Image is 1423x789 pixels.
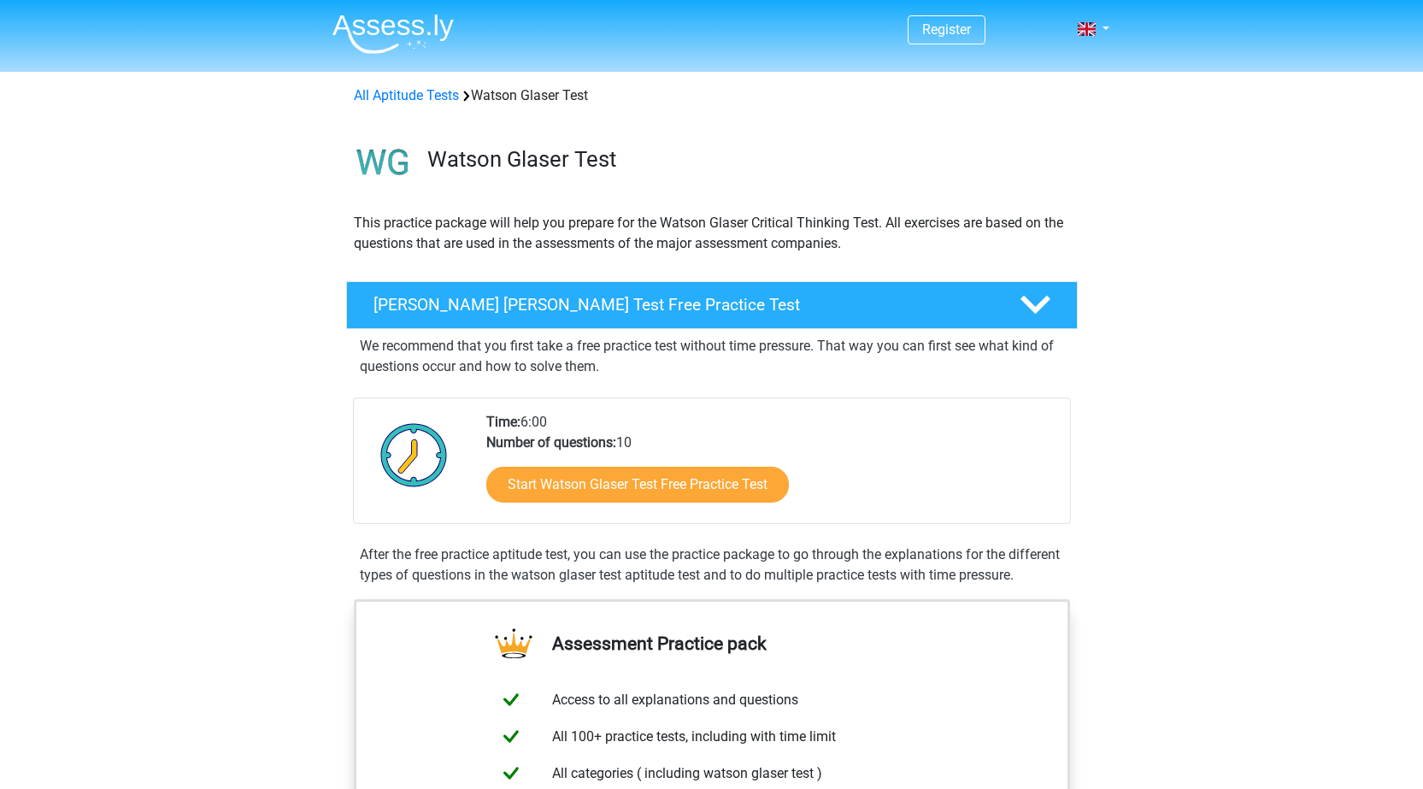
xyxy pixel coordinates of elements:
div: Watson Glaser Test [347,85,1077,106]
img: Assessly [332,14,454,54]
a: Register [922,21,971,38]
div: 6:00 10 [473,412,1069,523]
a: All Aptitude Tests [354,87,459,103]
div: After the free practice aptitude test, you can use the practice package to go through the explana... [353,545,1071,586]
b: Time: [486,414,520,430]
a: Start Watson Glaser Test Free Practice Test [486,467,789,503]
h3: Watson Glaser Test [427,146,1064,173]
p: This practice package will help you prepare for the Watson Glaser Critical Thinking Test. All exe... [354,213,1070,254]
p: We recommend that you first take a free practice test without time pressure. That way you can fir... [360,336,1064,377]
a: [PERSON_NAME] [PERSON_NAME] Test Free Practice Test [339,281,1085,329]
b: Number of questions: [486,434,616,450]
h4: [PERSON_NAME] [PERSON_NAME] Test Free Practice Test [373,295,992,315]
img: watson glaser test [347,127,420,199]
img: Clock [371,412,457,498]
